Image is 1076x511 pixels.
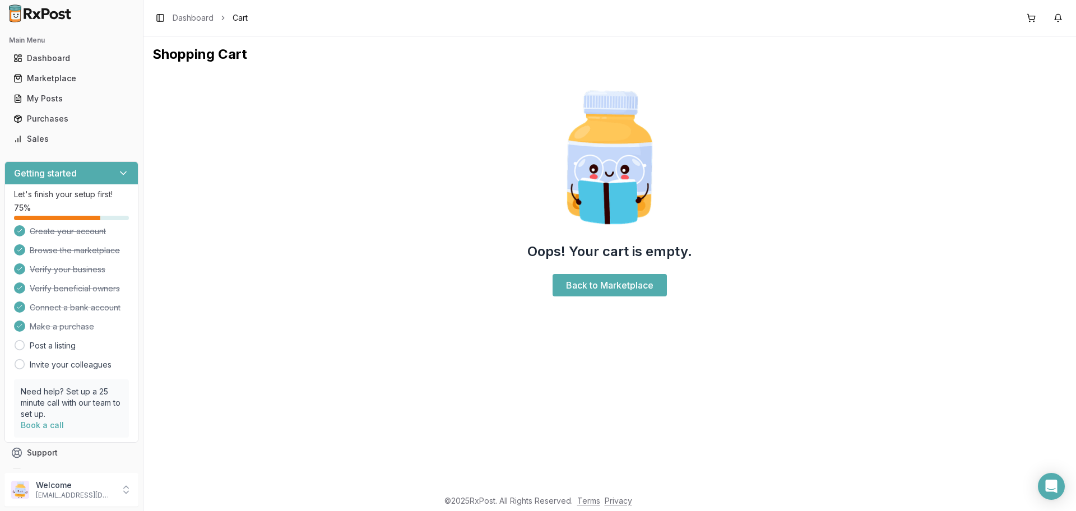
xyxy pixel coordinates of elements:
[36,480,114,491] p: Welcome
[9,109,134,129] a: Purchases
[30,340,76,351] a: Post a listing
[4,463,138,483] button: Feedback
[14,189,129,200] p: Let's finish your setup first!
[27,467,65,479] span: Feedback
[4,110,138,128] button: Purchases
[30,226,106,237] span: Create your account
[30,321,94,332] span: Make a purchase
[21,420,64,430] a: Book a call
[30,359,112,370] a: Invite your colleagues
[173,12,248,24] nav: breadcrumb
[13,113,129,124] div: Purchases
[9,68,134,89] a: Marketplace
[577,496,600,505] a: Terms
[538,86,681,229] img: Smart Pill Bottle
[14,166,77,180] h3: Getting started
[173,12,214,24] a: Dashboard
[1038,473,1065,500] div: Open Intercom Messenger
[9,36,134,45] h2: Main Menu
[4,90,138,108] button: My Posts
[11,481,29,499] img: User avatar
[605,496,632,505] a: Privacy
[13,53,129,64] div: Dashboard
[30,302,120,313] span: Connect a bank account
[13,93,129,104] div: My Posts
[21,386,122,420] p: Need help? Set up a 25 minute call with our team to set up.
[527,243,692,261] h2: Oops! Your cart is empty.
[152,45,1067,63] h1: Shopping Cart
[13,133,129,145] div: Sales
[9,129,134,149] a: Sales
[9,89,134,109] a: My Posts
[4,4,76,22] img: RxPost Logo
[14,202,31,213] span: 75 %
[4,443,138,463] button: Support
[30,283,120,294] span: Verify beneficial owners
[30,245,120,256] span: Browse the marketplace
[13,73,129,84] div: Marketplace
[553,274,667,296] a: Back to Marketplace
[4,130,138,148] button: Sales
[36,491,114,500] p: [EMAIL_ADDRESS][DOMAIN_NAME]
[233,12,248,24] span: Cart
[30,264,105,275] span: Verify your business
[9,48,134,68] a: Dashboard
[4,49,138,67] button: Dashboard
[4,69,138,87] button: Marketplace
